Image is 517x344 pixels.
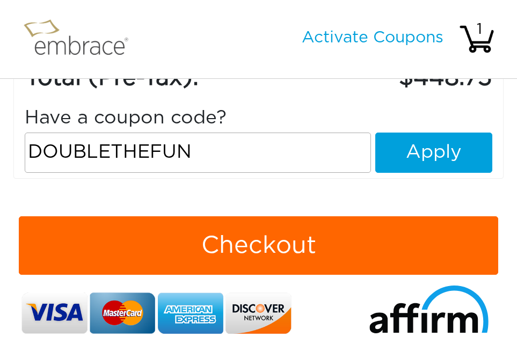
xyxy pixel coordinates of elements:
div: 1 [461,18,498,41]
button: Apply [375,133,492,173]
button: Checkout [19,216,498,275]
img: affirm-logo.svg [363,286,496,333]
img: credit-cards.png [21,286,292,341]
div: Have a coupon code? [17,104,500,133]
a: Activate Coupons [302,30,443,46]
img: logo.png [19,13,142,65]
img: cart [458,20,496,58]
a: 1 [458,33,496,45]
